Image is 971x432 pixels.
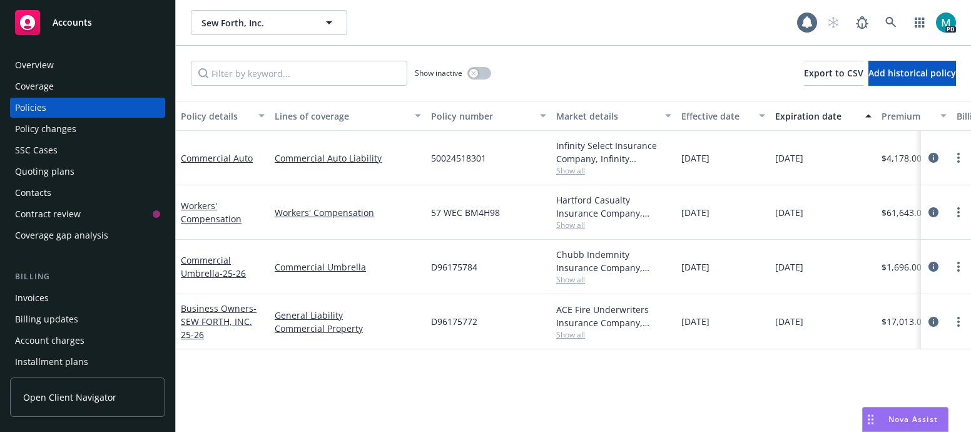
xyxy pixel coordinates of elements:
div: Drag to move [863,408,878,431]
img: photo [936,13,956,33]
div: Contract review [15,204,81,224]
a: Policies [10,98,165,118]
div: Hartford Casualty Insurance Company, Hartford Insurance Group [556,193,671,220]
div: Chubb Indemnity Insurance Company, Chubb Group [556,248,671,274]
span: [DATE] [775,152,803,165]
span: - SEW FORTH, INC. 25-26 [181,302,257,341]
span: [DATE] [775,260,803,274]
span: $4,178.00 [882,152,922,165]
span: Sew Forth, Inc. [201,16,310,29]
div: Lines of coverage [275,110,407,123]
a: SSC Cases [10,140,165,160]
a: Business Owners [181,302,257,341]
button: Add historical policy [868,61,956,86]
a: more [951,314,966,329]
div: Contacts [15,183,51,203]
span: Show all [556,165,671,176]
div: Overview [15,55,54,75]
button: Nova Assist [862,407,948,432]
div: Expiration date [775,110,858,123]
div: Policy details [181,110,251,123]
a: circleInformation [926,205,941,220]
a: Contract review [10,204,165,224]
span: Show all [556,329,671,340]
span: [DATE] [681,152,709,165]
button: Market details [551,101,676,131]
span: [DATE] [681,206,709,219]
span: - 25-26 [220,267,246,279]
a: circleInformation [926,314,941,329]
span: Add historical policy [868,67,956,79]
div: Quoting plans [15,162,74,182]
a: Accounts [10,5,165,40]
span: Export to CSV [804,67,863,79]
button: Sew Forth, Inc. [191,10,347,35]
div: SSC Cases [15,140,58,160]
button: Expiration date [770,101,877,131]
button: Policy number [426,101,551,131]
a: more [951,205,966,220]
a: Switch app [907,10,932,35]
div: Invoices [15,288,49,308]
a: Quoting plans [10,162,165,182]
button: Lines of coverage [270,101,426,131]
span: 57 WEC BM4H98 [431,206,500,219]
div: Coverage [15,76,54,96]
div: Policies [15,98,46,118]
span: 50024518301 [431,152,486,165]
a: General Liability [275,309,421,322]
a: circleInformation [926,150,941,165]
a: Commercial Umbrella [275,260,421,274]
span: $1,696.00 [882,260,922,274]
span: D96175784 [431,260,477,274]
div: Policy number [431,110,532,123]
a: Billing updates [10,309,165,329]
button: Export to CSV [804,61,863,86]
span: [DATE] [681,315,709,328]
span: Accounts [53,18,92,28]
span: D96175772 [431,315,477,328]
a: more [951,150,966,165]
a: Invoices [10,288,165,308]
span: Show inactive [415,68,462,78]
a: Search [878,10,903,35]
a: Commercial Umbrella [181,254,246,279]
div: Market details [556,110,658,123]
a: Commercial Auto Liability [275,152,421,165]
span: Show all [556,274,671,285]
span: $17,013.00 [882,315,927,328]
span: [DATE] [775,206,803,219]
a: Start snowing [821,10,846,35]
div: Effective date [681,110,751,123]
a: Workers' Compensation [275,206,421,219]
div: Installment plans [15,352,88,372]
span: Nova Assist [888,414,938,424]
a: Commercial Property [275,322,421,335]
button: Effective date [676,101,770,131]
a: Commercial Auto [181,152,253,164]
a: circleInformation [926,259,941,274]
a: Report a Bug [850,10,875,35]
div: Coverage gap analysis [15,225,108,245]
a: Installment plans [10,352,165,372]
button: Policy details [176,101,270,131]
span: [DATE] [681,260,709,274]
input: Filter by keyword... [191,61,407,86]
div: Billing updates [15,309,78,329]
span: $61,643.00 [882,206,927,219]
span: Open Client Navigator [23,391,116,404]
a: Coverage gap analysis [10,225,165,245]
a: Overview [10,55,165,75]
a: more [951,259,966,274]
a: Coverage [10,76,165,96]
a: Workers' Compensation [181,200,241,225]
span: [DATE] [775,315,803,328]
a: Policy changes [10,119,165,139]
div: Policy changes [15,119,76,139]
div: Billing [10,270,165,283]
a: Contacts [10,183,165,203]
div: ACE Fire Underwriters Insurance Company, Chubb Group [556,303,671,329]
a: Account charges [10,331,165,351]
span: Show all [556,220,671,230]
div: Premium [882,110,933,123]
